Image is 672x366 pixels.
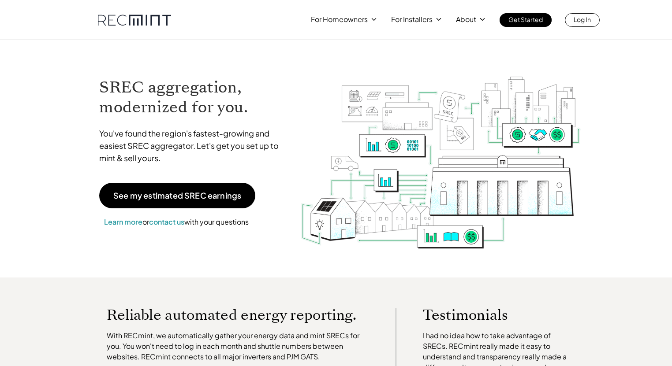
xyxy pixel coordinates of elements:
[311,13,368,26] p: For Homeowners
[99,216,254,228] p: or with your questions
[99,78,287,117] h1: SREC aggregation, modernized for you.
[500,13,552,27] a: Get Started
[107,330,370,362] p: With RECmint, we automatically gather your energy data and mint SRECs for you. You won't need to ...
[104,217,142,226] a: Learn more
[508,13,543,26] p: Get Started
[99,127,287,164] p: You've found the region's fastest-growing and easiest SREC aggregator. Let's get you set up to mi...
[113,192,241,200] p: See my estimated SREC earnings
[149,217,184,226] a: contact us
[107,308,370,322] p: Reliable automated energy reporting.
[574,13,591,26] p: Log In
[99,183,255,208] a: See my estimated SREC earnings
[391,13,433,26] p: For Installers
[300,53,582,251] img: RECmint value cycle
[423,308,554,322] p: Testimonials
[565,13,600,27] a: Log In
[456,13,476,26] p: About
